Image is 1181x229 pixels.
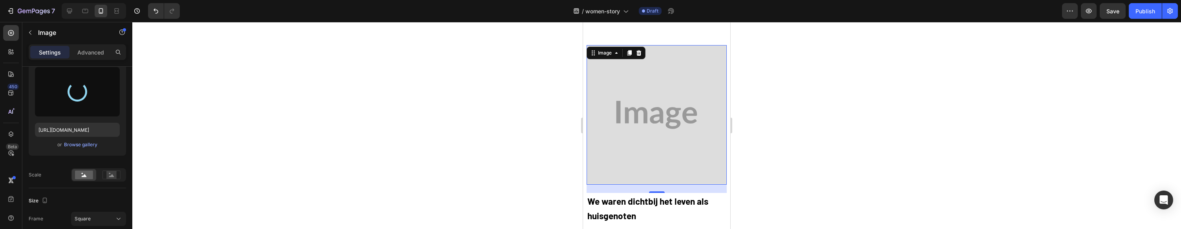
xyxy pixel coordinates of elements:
[39,48,61,56] p: Settings
[6,144,19,150] div: Beta
[585,7,620,15] span: women-story
[35,123,120,137] input: https://example.com/image.jpg
[71,212,126,226] button: Square
[64,141,98,149] button: Browse gallery
[29,196,49,206] div: Size
[75,215,91,222] span: Square
[3,3,59,19] button: 7
[29,171,41,178] div: Scale
[1129,3,1162,19] button: Publish
[57,140,62,149] span: or
[1100,3,1126,19] button: Save
[583,22,730,229] iframe: Design area
[1106,8,1119,15] span: Save
[1154,191,1173,209] div: Open Intercom Messenger
[29,215,43,222] label: Frame
[1135,7,1155,15] div: Publish
[38,28,105,37] p: Image
[148,3,180,19] div: Undo/Redo
[647,7,658,15] span: Draft
[77,48,104,56] p: Advanced
[64,141,97,148] div: Browse gallery
[7,84,19,90] div: 450
[582,7,584,15] span: /
[51,6,55,16] p: 7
